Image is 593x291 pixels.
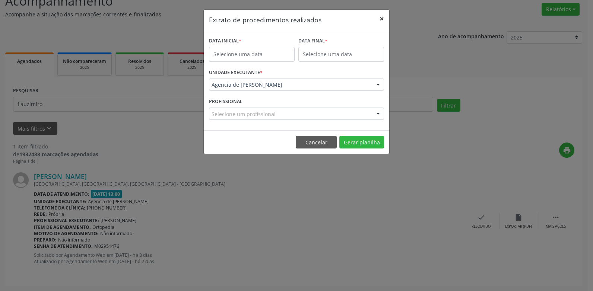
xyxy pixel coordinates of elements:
[374,10,389,28] button: Close
[298,47,384,62] input: Selecione uma data
[209,35,241,47] label: DATA INICIAL
[209,67,263,79] label: UNIDADE EXECUTANTE
[339,136,384,148] button: Gerar planilha
[209,15,321,25] h5: Extrato de procedimentos realizados
[209,96,242,108] label: PROFISSIONAL
[212,110,276,118] span: Selecione um profissional
[209,47,295,62] input: Selecione uma data
[298,35,327,47] label: DATA FINAL
[212,81,369,89] span: Agencia de [PERSON_NAME]
[296,136,337,148] button: Cancelar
